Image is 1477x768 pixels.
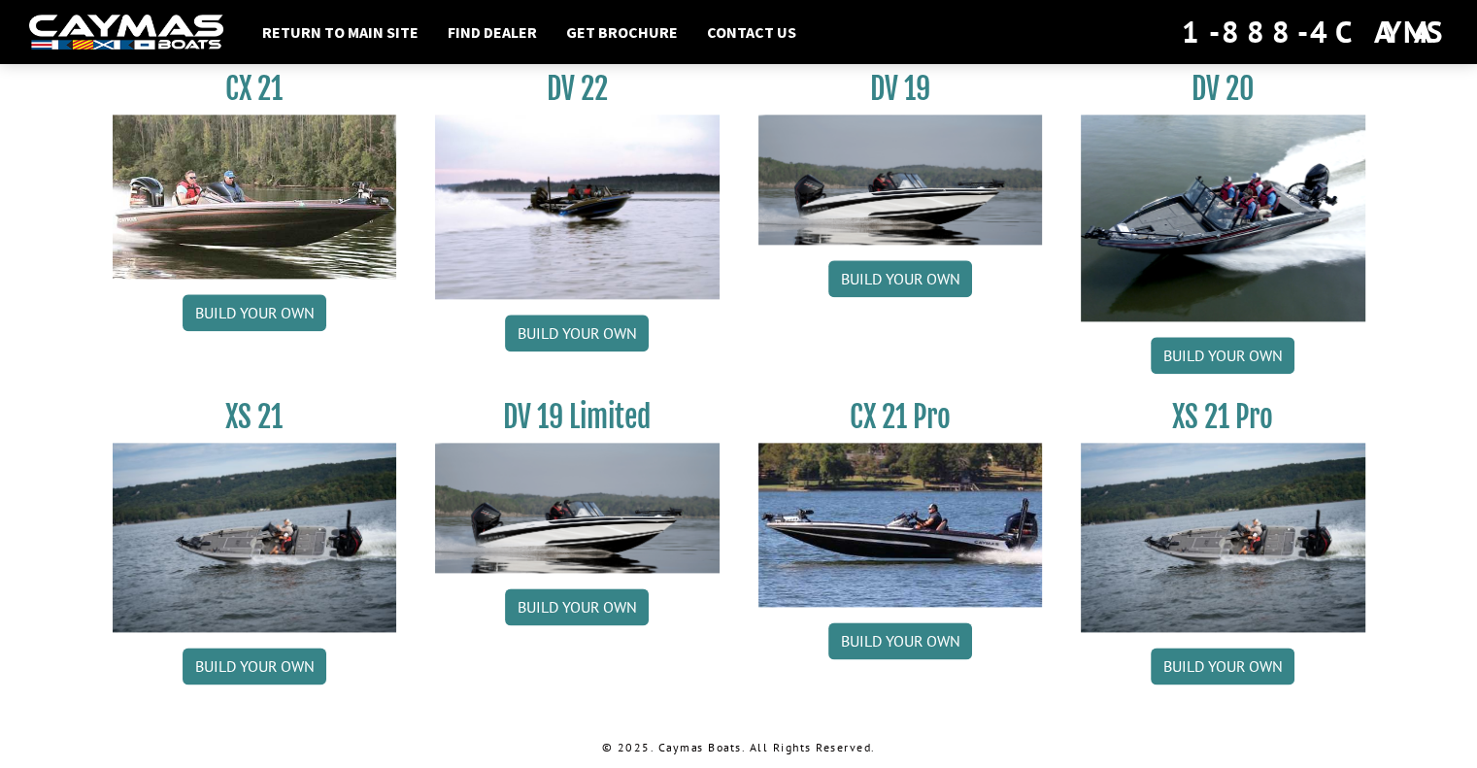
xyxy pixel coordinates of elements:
[758,443,1043,606] img: CX-21Pro_thumbnail.jpg
[113,115,397,278] img: CX21_thumb.jpg
[1081,443,1365,632] img: XS_21_thumbnail.jpg
[113,71,397,107] h3: CX 21
[113,443,397,632] img: XS_21_thumbnail.jpg
[556,19,688,45] a: Get Brochure
[435,443,720,573] img: dv-19-ban_from_website_for_caymas_connect.png
[435,71,720,107] h3: DV 22
[1081,71,1365,107] h3: DV 20
[183,294,326,331] a: Build your own
[29,15,223,50] img: white-logo-c9c8dbefe5ff5ceceb0f0178aa75bf4bb51f6bca0971e226c86eb53dfe498488.png
[438,19,547,45] a: Find Dealer
[505,315,649,351] a: Build your own
[697,19,806,45] a: Contact Us
[505,588,649,625] a: Build your own
[113,739,1365,756] p: © 2025. Caymas Boats. All Rights Reserved.
[1081,115,1365,321] img: DV_20_from_website_for_caymas_connect.png
[1081,399,1365,435] h3: XS 21 Pro
[1151,648,1294,685] a: Build your own
[828,622,972,659] a: Build your own
[758,399,1043,435] h3: CX 21 Pro
[435,115,720,299] img: DV22_original_motor_cropped_for_caymas_connect.jpg
[1151,337,1294,374] a: Build your own
[183,648,326,685] a: Build your own
[1182,11,1448,53] div: 1-888-4CAYMAS
[435,399,720,435] h3: DV 19 Limited
[252,19,428,45] a: Return to main site
[758,115,1043,245] img: dv-19-ban_from_website_for_caymas_connect.png
[113,399,397,435] h3: XS 21
[758,71,1043,107] h3: DV 19
[828,260,972,297] a: Build your own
